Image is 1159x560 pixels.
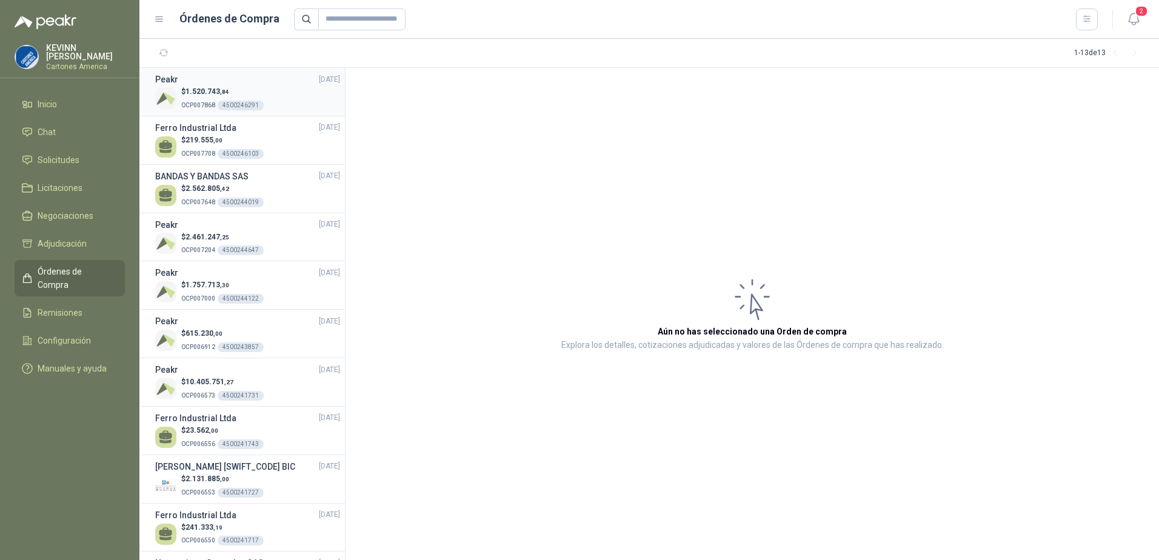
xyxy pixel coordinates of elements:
[155,281,176,302] img: Company Logo
[15,260,125,296] a: Órdenes de Compra
[181,247,215,253] span: OCP007204
[185,523,222,532] span: 241.333
[181,489,215,496] span: OCP006553
[181,328,264,339] p: $
[181,199,215,205] span: OCP007648
[155,121,236,135] h3: Ferro Industrial Ltda
[220,185,229,192] span: ,42
[15,301,125,324] a: Remisiones
[155,170,249,183] h3: BANDAS Y BANDAS SAS
[38,362,107,375] span: Manuales y ayuda
[181,522,264,533] p: $
[220,476,229,482] span: ,00
[181,344,215,350] span: OCP006912
[185,329,222,338] span: 615.230
[155,378,176,399] img: Company Logo
[185,475,229,483] span: 2.131.885
[38,334,91,347] span: Configuración
[185,233,229,241] span: 2.461.247
[185,426,218,435] span: 23.562
[181,441,215,447] span: OCP006556
[319,74,340,85] span: [DATE]
[179,10,279,27] h1: Órdenes de Compra
[218,536,264,545] div: 4500241717
[155,508,340,547] a: Ferro Industrial Ltda[DATE] $241.333,19OCP0065504500241717
[185,184,229,193] span: 2.562.805
[181,425,264,436] p: $
[38,98,57,111] span: Inicio
[155,73,340,111] a: Peakr[DATE] Company Logo$1.520.743,84OCP0078684500246291
[561,338,944,353] p: Explora los detalles, cotizaciones adjudicadas y valores de las Órdenes de compra que has realizado.
[319,267,340,279] span: [DATE]
[319,509,340,521] span: [DATE]
[185,87,229,96] span: 1.520.743
[15,329,125,352] a: Configuración
[185,136,222,144] span: 219.555
[218,294,264,304] div: 4500244122
[218,488,264,498] div: 4500241727
[319,122,340,133] span: [DATE]
[218,149,264,159] div: 4500246103
[155,121,340,159] a: Ferro Industrial Ltda[DATE] $219.555,00OCP0077084500246103
[218,439,264,449] div: 4500241743
[155,363,340,401] a: Peakr[DATE] Company Logo$10.405.751,27OCP0065734500241731
[38,125,56,139] span: Chat
[218,198,264,207] div: 4500244019
[218,391,264,401] div: 4500241731
[155,460,295,473] h3: [PERSON_NAME] [SWIFT_CODE] BIC
[155,266,340,304] a: Peakr[DATE] Company Logo$1.757.713,30OCP0070004500244122
[181,537,215,544] span: OCP006550
[15,357,125,380] a: Manuales y ayuda
[319,219,340,230] span: [DATE]
[15,15,76,29] img: Logo peakr
[15,93,125,116] a: Inicio
[155,233,176,254] img: Company Logo
[155,363,178,376] h3: Peakr
[155,475,176,496] img: Company Logo
[46,63,125,70] p: Cartones America
[38,153,79,167] span: Solicitudes
[155,315,340,353] a: Peakr[DATE] Company Logo$615.230,00OCP0069124500243857
[15,148,125,172] a: Solicitudes
[1135,5,1148,17] span: 2
[181,86,264,98] p: $
[155,266,178,279] h3: Peakr
[213,524,222,531] span: ,19
[220,282,229,288] span: ,30
[218,245,264,255] div: 4500244647
[155,412,340,450] a: Ferro Industrial Ltda[DATE] $23.562,00OCP0065564500241743
[218,342,264,352] div: 4500243857
[181,135,264,146] p: $
[15,204,125,227] a: Negociaciones
[15,121,125,144] a: Chat
[181,150,215,157] span: OCP007708
[38,209,93,222] span: Negociaciones
[155,508,236,522] h3: Ferro Industrial Ltda
[319,170,340,182] span: [DATE]
[181,295,215,302] span: OCP007000
[155,218,340,256] a: Peakr[DATE] Company Logo$2.461.247,25OCP0072044500244647
[155,460,340,498] a: [PERSON_NAME] [SWIFT_CODE] BIC[DATE] Company Logo$2.131.885,00OCP0065534500241727
[181,279,264,291] p: $
[15,232,125,255] a: Adjudicación
[658,325,847,338] h3: Aún no has seleccionado una Orden de compra
[38,181,82,195] span: Licitaciones
[185,281,229,289] span: 1.757.713
[181,376,264,388] p: $
[181,392,215,399] span: OCP006573
[15,45,38,68] img: Company Logo
[1074,44,1144,63] div: 1 - 13 de 13
[213,137,222,144] span: ,00
[319,412,340,424] span: [DATE]
[155,315,178,328] h3: Peakr
[38,237,87,250] span: Adjudicación
[319,364,340,376] span: [DATE]
[155,73,178,86] h3: Peakr
[15,176,125,199] a: Licitaciones
[181,473,264,485] p: $
[38,306,82,319] span: Remisiones
[155,330,176,351] img: Company Logo
[220,88,229,95] span: ,84
[155,412,236,425] h3: Ferro Industrial Ltda
[38,265,113,292] span: Órdenes de Compra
